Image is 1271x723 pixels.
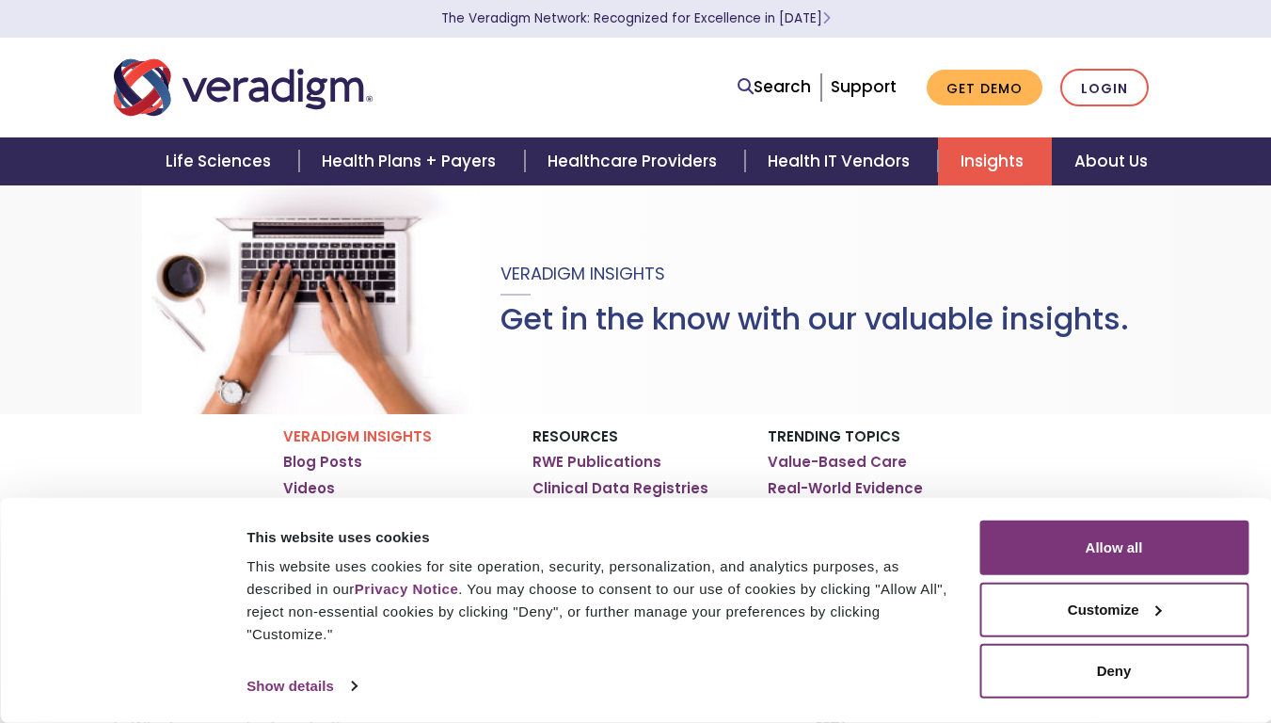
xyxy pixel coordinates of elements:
span: Veradigm Insights [500,262,665,285]
a: RWE Publications [532,453,661,472]
a: Videos [283,479,335,498]
a: Value-Based Care [768,453,907,472]
a: Get Demo [927,70,1042,106]
a: Life Sciences [143,137,299,185]
a: Login [1060,69,1149,107]
a: Health Plans + Payers [299,137,524,185]
a: Healthcare Providers [525,137,745,185]
a: Support [831,75,897,98]
a: Clinical Data Registries [532,479,708,498]
a: Blog Posts [283,453,362,472]
span: Learn More [822,9,831,27]
button: Deny [979,644,1248,699]
a: Search [738,74,811,100]
button: Customize [979,582,1248,636]
a: Privacy Notice [355,581,458,597]
img: Veradigm logo [114,56,373,119]
button: Allow all [979,521,1248,575]
div: This website uses cookies for site operation, security, personalization, and analytics purposes, ... [246,555,958,646]
a: Real-World Evidence [768,479,923,498]
div: This website uses cookies [246,525,958,548]
h1: Get in the know with our valuable insights. [500,301,1129,337]
a: Health IT Vendors [745,137,938,185]
a: About Us [1052,137,1170,185]
a: The Veradigm Network: Recognized for Excellence in [DATE]Learn More [441,9,831,27]
a: Show details [246,672,356,700]
a: Insights [938,137,1052,185]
